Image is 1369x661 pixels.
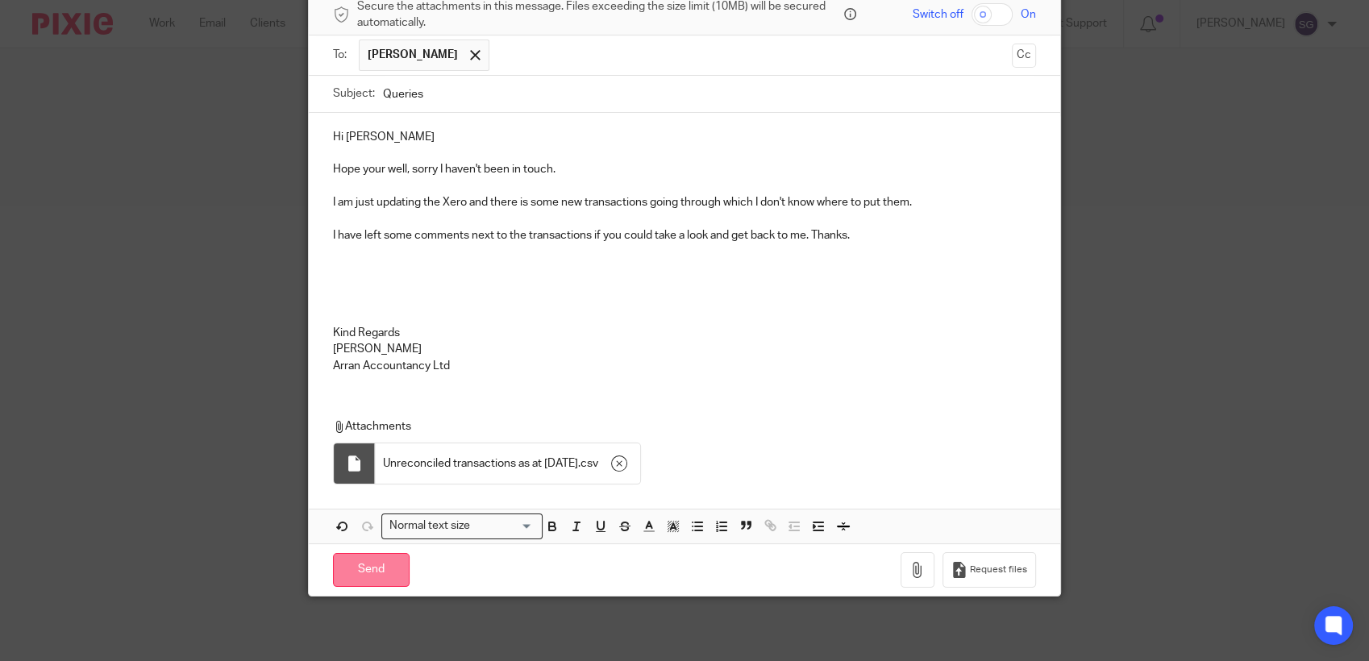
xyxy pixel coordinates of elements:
p: [PERSON_NAME] [333,341,1036,357]
span: Request files [970,563,1027,576]
span: csv [580,455,598,472]
p: Hope your well, sorry I haven't been in touch. [333,161,1036,177]
span: [PERSON_NAME] [368,47,458,63]
div: . [375,443,640,484]
p: I am just updating the Xero and there is some new transactions going through which I don't know w... [333,194,1036,210]
button: Cc [1012,44,1036,68]
input: Search for option [475,518,533,534]
p: I have left some comments next to the transactions if you could take a look and get back to me. T... [333,227,1036,243]
button: Request files [942,552,1036,588]
span: Switch off [913,6,963,23]
p: Hi [PERSON_NAME] [333,129,1036,145]
p: Attachments [333,418,1022,434]
span: Normal text size [385,518,473,534]
label: To: [333,47,351,63]
p: Kind Regards [333,325,1036,341]
span: On [1021,6,1036,23]
input: Send [333,553,410,588]
span: Unreconciled transactions as at [DATE] [383,455,578,472]
p: Arran Accountancy Ltd [333,358,1036,374]
div: Search for option [381,513,543,538]
label: Subject: [333,85,375,102]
